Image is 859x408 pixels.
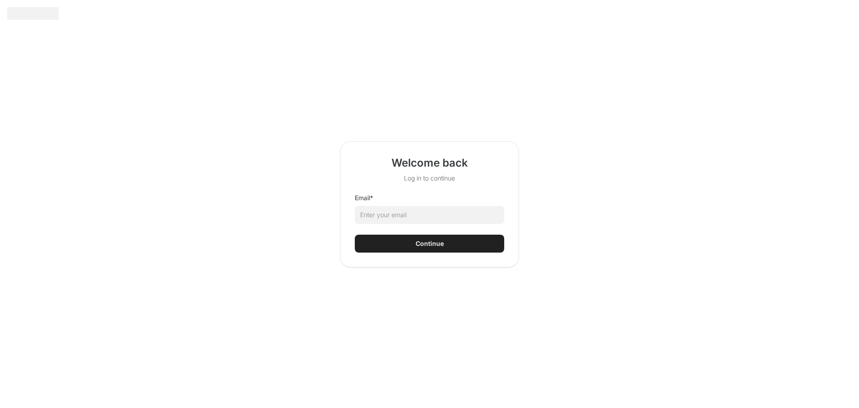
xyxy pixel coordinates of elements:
input: Enter your email [355,206,504,224]
p: Log in to continue [391,174,468,183]
label: Email [355,193,373,202]
h2: Welcome back [391,156,468,170]
span: required [370,194,373,202]
button: Continue [355,235,504,253]
div: Continue [416,239,444,248]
